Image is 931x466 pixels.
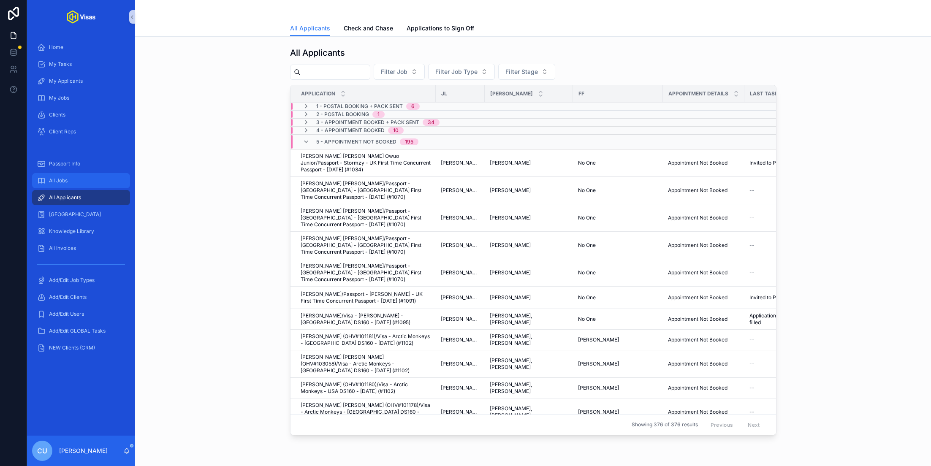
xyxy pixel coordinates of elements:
[749,294,790,301] a: Invited to Portal
[32,73,130,89] a: My Applicants
[49,194,81,201] span: All Applicants
[578,242,596,249] span: No One
[578,294,658,301] a: No One
[668,316,739,322] a: Appointment Not Booked
[428,64,495,80] button: Select Button
[668,160,727,166] span: Appointment Not Booked
[301,153,431,173] span: [PERSON_NAME] [PERSON_NAME] Owuo Junior/Passport - Stormzy - UK First Time Concurrent Passport - ...
[749,214,755,221] span: --
[32,90,130,106] a: My Jobs
[32,107,130,122] a: Clients
[490,269,531,276] span: [PERSON_NAME]
[490,357,568,371] a: [PERSON_NAME], [PERSON_NAME]
[749,242,790,249] a: --
[578,316,596,322] span: No One
[381,68,407,76] span: Filter Job
[49,294,87,301] span: Add/Edit Clients
[49,111,65,118] span: Clients
[49,344,95,351] span: NEW Clients (CRM)
[749,269,790,276] a: --
[749,409,790,415] a: --
[49,95,69,101] span: My Jobs
[405,138,413,145] div: 195
[490,160,531,166] span: [PERSON_NAME]
[441,214,480,221] span: [PERSON_NAME]
[441,294,480,301] a: [PERSON_NAME]
[441,160,480,166] a: [PERSON_NAME]
[749,187,790,194] a: --
[749,160,790,166] a: Invited to Portal
[441,336,480,343] a: [PERSON_NAME]
[441,385,480,391] a: [PERSON_NAME]
[441,242,480,249] span: [PERSON_NAME]
[668,187,739,194] a: Appointment Not Booked
[578,294,596,301] span: No One
[301,402,431,422] a: [PERSON_NAME] [PERSON_NAME] (OHV#101178)/Visa - Arctic Monkeys - [GEOGRAPHIC_DATA] DS160 - [DATE]...
[301,235,431,255] a: [PERSON_NAME] [PERSON_NAME]/Passport - [GEOGRAPHIC_DATA] - [GEOGRAPHIC_DATA] First Time Concurren...
[749,160,787,166] span: Invited to Portal
[490,312,568,326] span: [PERSON_NAME], [PERSON_NAME]
[578,385,658,391] a: [PERSON_NAME]
[428,119,434,126] div: 34
[32,323,130,339] a: Add/Edit GLOBAL Tasks
[668,316,727,322] span: Appointment Not Booked
[668,187,727,194] span: Appointment Not Booked
[749,187,755,194] span: --
[749,336,790,343] a: --
[490,294,531,301] span: [PERSON_NAME]
[668,90,728,97] span: Appointment Details
[578,90,584,97] span: FF
[32,224,130,239] a: Knowledge Library
[301,263,431,283] span: [PERSON_NAME] [PERSON_NAME]/Passport - [GEOGRAPHIC_DATA] - [GEOGRAPHIC_DATA] First Time Concurren...
[749,312,790,326] a: Application form filled
[578,269,658,276] a: No One
[49,328,106,334] span: Add/Edit GLOBAL Tasks
[578,269,596,276] span: No One
[407,24,474,33] span: Applications to Sign Off
[668,336,739,343] a: Appointment Not Booked
[490,294,568,301] a: [PERSON_NAME]
[49,128,76,135] span: Client Reps
[578,160,596,166] span: No One
[490,333,568,347] a: [PERSON_NAME], [PERSON_NAME]
[301,180,431,200] span: [PERSON_NAME] [PERSON_NAME]/Passport - [GEOGRAPHIC_DATA] - [GEOGRAPHIC_DATA] First Time Concurren...
[749,214,790,221] a: --
[344,24,393,33] span: Check and Chase
[49,78,83,84] span: My Applicants
[290,24,330,33] span: All Applicants
[407,21,474,38] a: Applications to Sign Off
[749,385,755,391] span: --
[578,336,658,343] a: [PERSON_NAME]
[668,409,739,415] a: Appointment Not Booked
[490,242,568,249] a: [PERSON_NAME]
[668,409,727,415] span: Appointment Not Booked
[668,269,739,276] a: Appointment Not Booked
[441,187,480,194] a: [PERSON_NAME]
[435,68,478,76] span: Filter Job Type
[578,336,619,343] span: [PERSON_NAME]
[749,269,755,276] span: --
[301,381,431,395] a: [PERSON_NAME] (OHV#101180)/Visa - Arctic Monkeys - USA DS160 - [DATE] (#1102)
[490,160,568,166] a: [PERSON_NAME]
[32,340,130,355] a: NEW Clients (CRM)
[578,187,658,194] a: No One
[49,160,80,167] span: Passport Info
[49,211,101,218] span: [GEOGRAPHIC_DATA]
[32,156,130,171] a: Passport Info
[32,306,130,322] a: Add/Edit Users
[441,409,480,415] a: [PERSON_NAME]
[32,40,130,55] a: Home
[668,294,727,301] span: Appointment Not Booked
[441,360,480,367] span: [PERSON_NAME]
[301,291,431,304] span: [PERSON_NAME]/Passport - [PERSON_NAME] - UK First Time Concurrent Passport - [DATE] (#1091)
[578,316,658,322] a: No One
